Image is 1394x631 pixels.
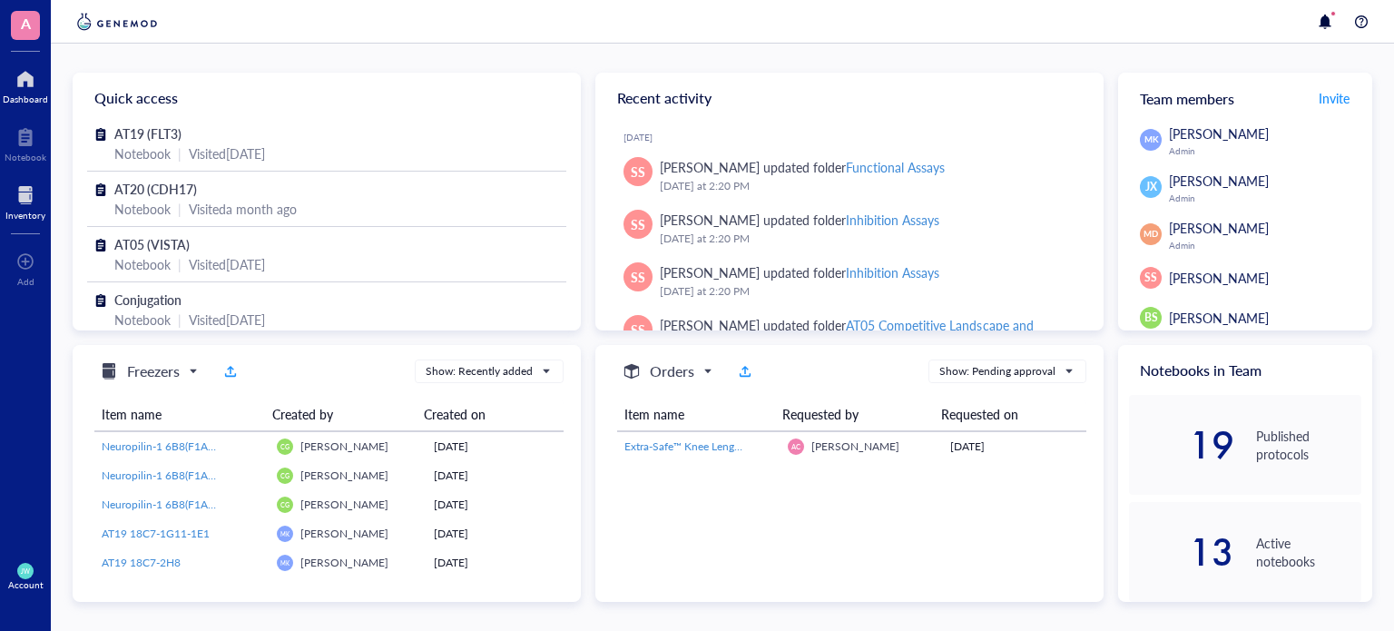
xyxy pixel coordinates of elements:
[1129,430,1234,459] div: 19
[114,124,182,143] span: AT19 (FLT3)
[102,555,262,571] a: AT19 18C7-2H8
[114,310,171,330] div: Notebook
[610,202,1089,255] a: SS[PERSON_NAME] updated folderInhibition Assays[DATE] at 2:20 PM
[631,267,645,287] span: SS
[1144,270,1157,286] span: SS
[846,263,939,281] div: Inhibition Assays
[1318,84,1350,113] button: Invite
[1169,269,1269,287] span: [PERSON_NAME]
[846,211,939,229] div: Inhibition Assays
[102,439,262,455] a: Neuropilin-1 6B8(F1A10)
[610,255,1089,308] a: SS[PERSON_NAME] updated folderInhibition Assays[DATE] at 2:20 PM
[102,468,262,484] a: Neuropilin-1 6B8(F1A10)
[114,180,197,198] span: AT20 (CDH17)
[624,439,773,455] a: Extra-Safe™ Knee Length Labcoats with 3 Pockets
[660,157,945,177] div: [PERSON_NAME] updated folder
[300,555,388,570] span: [PERSON_NAME]
[950,439,1079,455] div: [DATE]
[1118,73,1372,123] div: Team members
[300,439,388,454] span: [PERSON_NAME]
[660,177,1075,195] div: [DATE] at 2:20 PM
[631,162,645,182] span: SS
[1144,310,1158,326] span: BS
[1169,309,1269,327] span: [PERSON_NAME]
[102,468,223,483] span: Neuropilin-1 6B8(F1A10)
[811,439,899,454] span: [PERSON_NAME]
[102,526,262,542] a: AT19 18C7-1G11-1E1
[280,500,290,508] span: CG
[73,11,162,33] img: genemod-logo
[624,439,862,454] span: Extra-Safe™ Knee Length Labcoats with 3 Pockets
[426,363,533,380] div: Show: Recently added
[939,363,1055,380] div: Show: Pending approval
[650,360,694,382] h5: Orders
[17,276,34,287] div: Add
[623,132,1089,143] div: [DATE]
[3,94,48,104] div: Dashboard
[280,530,290,537] span: MK
[660,262,939,282] div: [PERSON_NAME] updated folder
[102,497,262,513] a: Neuropilin-1 6B8(F1A10)
[300,468,388,483] span: [PERSON_NAME]
[280,471,290,479] span: CG
[1256,534,1361,570] div: Active notebooks
[934,398,1073,431] th: Requested on
[94,398,265,431] th: Item name
[21,567,29,575] span: JW
[1118,345,1372,396] div: Notebooks in Team
[178,254,182,274] div: |
[1169,124,1269,143] span: [PERSON_NAME]
[178,310,182,330] div: |
[178,199,182,219] div: |
[1144,133,1157,146] span: MK
[280,442,290,450] span: CG
[127,360,180,382] h5: Freezers
[660,282,1075,301] div: [DATE] at 2:20 PM
[434,468,556,484] div: [DATE]
[617,398,775,431] th: Item name
[1169,240,1361,251] div: Admin
[189,199,297,219] div: Visited a month ago
[1169,192,1361,203] div: Admin
[631,214,645,234] span: SS
[102,555,181,570] span: AT19 18C7-2H8
[660,210,939,230] div: [PERSON_NAME] updated folder
[102,497,223,512] span: Neuropilin-1 6B8(F1A10)
[189,310,265,330] div: Visited [DATE]
[21,12,31,35] span: A
[114,143,171,163] div: Notebook
[434,497,556,513] div: [DATE]
[5,152,46,163] div: Notebook
[846,158,945,176] div: Functional Assays
[73,73,581,123] div: Quick access
[114,254,171,274] div: Notebook
[1319,89,1350,107] span: Invite
[1145,179,1157,195] span: JX
[102,439,223,454] span: Neuropilin-1 6B8(F1A10)
[1169,219,1269,237] span: [PERSON_NAME]
[434,526,556,542] div: [DATE]
[300,526,388,541] span: [PERSON_NAME]
[102,526,210,541] span: AT19 18C7-1G11-1E1
[5,210,45,221] div: Inventory
[5,181,45,221] a: Inventory
[1256,427,1361,463] div: Published protocols
[280,559,290,567] span: MK
[3,64,48,104] a: Dashboard
[790,442,800,450] span: AC
[114,235,190,253] span: AT05 (VISTA)
[8,579,44,590] div: Account
[434,555,556,571] div: [DATE]
[114,199,171,219] div: Notebook
[610,150,1089,202] a: SS[PERSON_NAME] updated folderFunctional Assays[DATE] at 2:20 PM
[178,143,182,163] div: |
[595,73,1104,123] div: Recent activity
[1169,145,1361,156] div: Admin
[300,497,388,512] span: [PERSON_NAME]
[189,254,265,274] div: Visited [DATE]
[1129,537,1234,567] div: 13
[417,398,550,431] th: Created on
[5,123,46,163] a: Notebook
[189,143,265,163] div: Visited [DATE]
